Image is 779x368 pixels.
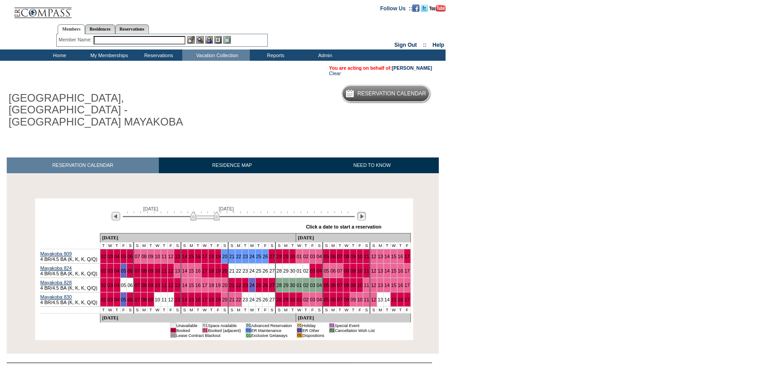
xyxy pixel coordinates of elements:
[378,268,383,274] a: 13
[216,268,221,274] a: 19
[154,307,161,314] td: W
[371,268,376,274] a: 12
[364,297,369,302] a: 11
[405,268,410,274] a: 17
[209,297,214,302] a: 18
[398,268,403,274] a: 16
[405,297,410,302] a: 17
[351,297,356,302] a: 09
[100,307,107,314] td: T
[283,242,289,249] td: M
[303,297,309,302] a: 02
[195,283,201,288] a: 16
[391,297,396,302] a: 15
[195,254,201,259] a: 16
[249,254,255,259] a: 24
[40,278,100,292] td: 4 BR/4.5 BA (K, K, K, Q/Q)
[141,283,147,288] a: 08
[297,283,302,288] a: 01
[175,297,180,302] a: 13
[296,242,302,249] td: W
[41,294,72,300] a: Mayakoba 830
[262,242,269,249] td: F
[337,297,342,302] a: 07
[107,307,113,314] td: W
[202,254,207,259] a: 17
[34,49,83,61] td: Home
[329,65,432,71] span: You are acting on behalf of:
[215,242,221,249] td: F
[378,297,383,302] a: 13
[283,297,288,302] a: 29
[113,242,120,249] td: T
[228,242,235,249] td: S
[296,233,410,242] td: [DATE]
[202,297,207,302] a: 17
[236,297,241,302] a: 22
[182,283,187,288] a: 14
[242,307,249,314] td: T
[276,297,282,302] a: 28
[384,268,390,274] a: 14
[215,307,221,314] td: F
[58,24,85,34] a: Members
[398,297,403,302] a: 16
[7,157,159,173] a: RESERVATION CALENDAR
[167,242,174,249] td: F
[100,242,107,249] td: T
[344,297,349,302] a: 08
[263,283,268,288] a: 26
[324,283,329,288] a: 05
[120,242,127,249] td: F
[337,283,342,288] a: 07
[316,242,323,249] td: S
[148,297,153,302] a: 09
[195,242,202,249] td: T
[209,254,214,259] a: 18
[357,212,366,220] img: Next
[378,254,383,259] a: 13
[356,242,363,249] td: F
[256,283,261,288] a: 25
[269,268,275,274] a: 27
[337,242,343,249] td: T
[127,242,134,249] td: S
[175,283,180,288] a: 13
[330,254,336,259] a: 06
[101,268,106,274] a: 02
[127,283,133,288] a: 06
[429,5,446,12] img: Subscribe to our YouTube Channel
[351,254,356,259] a: 09
[148,268,153,274] a: 09
[216,254,221,259] a: 19
[229,297,234,302] a: 21
[195,268,201,274] a: 16
[205,36,213,44] img: Impersonate
[155,268,160,274] a: 10
[222,254,227,259] a: 20
[297,254,302,259] a: 01
[135,268,140,274] a: 07
[189,268,194,274] a: 15
[135,254,140,259] a: 07
[59,36,93,44] div: Member Name:
[148,254,153,259] a: 09
[189,254,194,259] a: 15
[223,36,231,44] img: b_calculator.gif
[324,297,329,302] a: 05
[243,268,248,274] a: 23
[404,242,410,249] td: F
[188,307,195,314] td: M
[297,297,302,302] a: 01
[114,268,120,274] a: 04
[421,5,428,10] a: Follow us on Twitter
[398,283,403,288] a: 16
[371,254,376,259] a: 12
[305,157,439,173] a: NEED TO KNOW
[330,283,336,288] a: 06
[101,254,106,259] a: 02
[100,233,296,242] td: [DATE]
[208,242,215,249] td: T
[324,268,329,274] a: 05
[290,268,295,274] a: 30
